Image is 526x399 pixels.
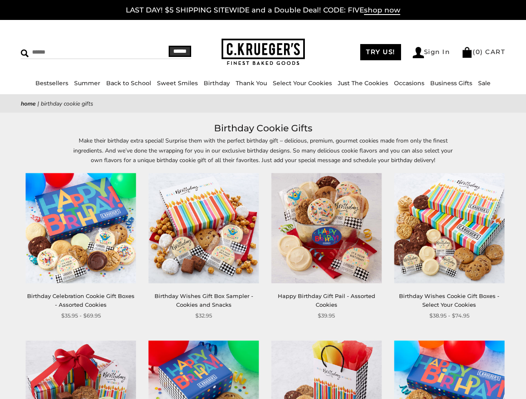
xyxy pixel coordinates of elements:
[318,311,335,320] span: $39.95
[478,79,491,87] a: Sale
[21,49,29,57] img: Search
[61,311,101,320] span: $35.95 - $69.95
[360,44,401,60] a: TRY US!
[413,47,450,58] a: Sign In
[461,48,505,56] a: (0) CART
[222,39,305,66] img: C.KRUEGER'S
[399,293,499,308] a: Birthday Wishes Cookie Gift Boxes - Select Your Cookies
[106,79,151,87] a: Back to School
[27,293,135,308] a: Birthday Celebration Cookie Gift Boxes - Assorted Cookies
[155,293,253,308] a: Birthday Wishes Gift Box Sampler - Cookies and Snacks
[430,79,472,87] a: Business Gifts
[413,47,424,58] img: Account
[21,99,505,108] nav: breadcrumbs
[126,6,400,15] a: LAST DAY! $5 SHIPPING SITEWIDE and a Double Deal! CODE: FIVEshop now
[21,46,132,59] input: Search
[236,79,267,87] a: Thank You
[157,79,198,87] a: Sweet Smiles
[195,311,212,320] span: $32.95
[37,100,39,108] span: |
[35,79,68,87] a: Bestsellers
[7,367,86,392] iframe: Sign Up via Text for Offers
[278,293,375,308] a: Happy Birthday Gift Pail - Assorted Cookies
[476,48,481,56] span: 0
[271,173,381,283] img: Happy Birthday Gift Pail - Assorted Cookies
[72,136,455,165] p: Make their birthday extra special! Surprise them with the perfect birthday gift – delicious, prem...
[338,79,388,87] a: Just The Cookies
[21,100,36,108] a: Home
[273,79,332,87] a: Select Your Cookies
[364,6,400,15] span: shop now
[204,79,230,87] a: Birthday
[394,173,504,283] img: Birthday Wishes Cookie Gift Boxes - Select Your Cookies
[394,79,424,87] a: Occasions
[429,311,469,320] span: $38.95 - $74.95
[461,47,473,58] img: Bag
[33,121,493,136] h1: Birthday Cookie Gifts
[26,173,136,283] img: Birthday Celebration Cookie Gift Boxes - Assorted Cookies
[41,100,93,108] span: Birthday Cookie Gifts
[149,173,259,283] img: Birthday Wishes Gift Box Sampler - Cookies and Snacks
[74,79,100,87] a: Summer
